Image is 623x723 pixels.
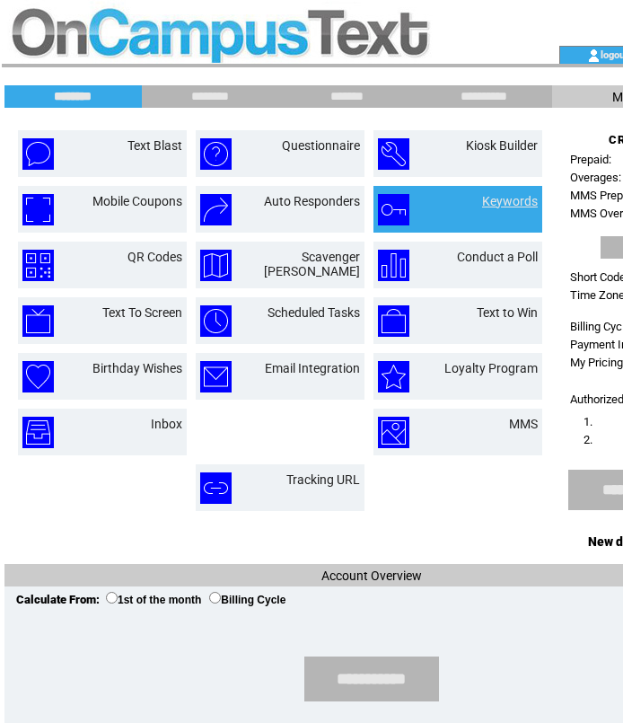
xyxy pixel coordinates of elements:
[264,250,360,278] a: Scavenger [PERSON_NAME]
[22,138,54,170] img: text-blast.png
[22,361,54,392] img: birthday-wishes.png
[209,594,285,606] label: Billing Cycle
[570,356,623,369] a: My Pricing
[584,415,592,428] span: 1.
[200,361,232,392] img: email-integration.png
[106,592,118,604] input: 1st of the month
[127,250,182,264] a: QR Codes
[92,194,182,208] a: Mobile Coupons
[22,417,54,448] img: inbox.png
[378,138,409,170] img: kiosk-builder.png
[378,250,409,281] img: conduct-a-poll.png
[92,361,182,375] a: Birthday Wishes
[570,171,621,184] span: Overages:
[378,417,409,448] img: mms.png
[482,194,538,208] a: Keywords
[477,305,538,320] a: Text to Win
[584,433,592,446] span: 2.
[22,250,54,281] img: qr-codes.png
[587,48,601,63] img: account_icon.gif
[378,305,409,337] img: text-to-win.png
[570,153,611,166] span: Prepaid:
[457,250,538,264] a: Conduct a Poll
[200,472,232,504] img: tracking-url.png
[200,138,232,170] img: questionnaire.png
[200,250,232,281] img: scavenger-hunt.png
[22,305,54,337] img: text-to-screen.png
[209,592,221,604] input: Billing Cycle
[268,305,360,320] a: Scheduled Tasks
[286,472,360,487] a: Tracking URL
[466,138,538,153] a: Kiosk Builder
[102,305,182,320] a: Text To Screen
[200,305,232,337] img: scheduled-tasks.png
[16,593,100,606] span: Calculate From:
[378,194,409,225] img: keywords.png
[282,138,360,153] a: Questionnaire
[264,194,360,208] a: Auto Responders
[378,361,409,392] img: loyalty-program.png
[509,417,538,431] a: MMS
[127,138,182,153] a: Text Blast
[200,194,232,225] img: auto-responders.png
[444,361,538,375] a: Loyalty Program
[321,569,422,583] span: Account Overview
[265,361,360,375] a: Email Integration
[151,417,182,431] a: Inbox
[22,194,54,225] img: mobile-coupons.png
[106,594,201,606] label: 1st of the month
